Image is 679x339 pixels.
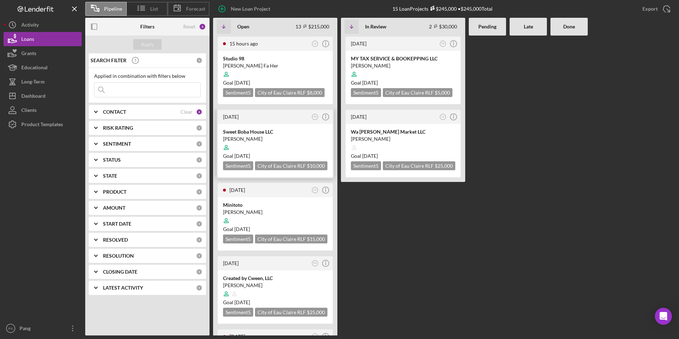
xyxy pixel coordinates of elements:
[223,62,327,69] div: [PERSON_NAME] Fa Her
[237,24,249,29] b: Open
[4,60,82,75] button: Educational
[4,321,82,335] button: PXPang [PERSON_NAME]
[217,109,334,178] a: [DATE]PXSweet Boba House LLC[PERSON_NAME]Goal [DATE]Sentiment5City of Eau Claire RLF $10,000
[314,42,317,45] text: LX
[150,6,158,12] span: List
[21,89,45,105] div: Dashboard
[103,157,121,163] b: STATUS
[196,157,202,163] div: 0
[217,36,334,105] a: 15 hours agoLXStudio 98[PERSON_NAME] Fa HerGoal [DATE]Sentiment5City of Eau Claire RLF $8,000
[223,114,239,120] time: 2025-09-05 02:42
[310,259,320,268] button: PX
[196,57,202,64] div: 0
[351,135,455,142] div: [PERSON_NAME]
[103,189,126,195] b: PRODUCT
[234,80,250,86] time: 10/05/2025
[196,125,202,131] div: 0
[310,185,320,195] button: LX
[255,88,325,97] div: City of Eau Claire RLF
[21,60,48,76] div: Educational
[196,221,202,227] div: 0
[223,226,250,232] span: Goal
[196,205,202,211] div: 0
[635,2,675,16] button: Export
[91,58,126,63] b: SEARCH FILTER
[4,103,82,117] button: Clients
[103,173,117,179] b: STATE
[196,173,202,179] div: 0
[310,112,320,122] button: PX
[229,187,245,193] time: 2025-09-03 22:55
[383,161,455,170] div: City of Eau Claire RLF
[196,269,202,275] div: 0
[103,285,143,291] b: LATEST ACTIVITY
[196,109,202,115] div: 6
[103,141,131,147] b: SENTIMENT
[351,80,378,86] span: Goal
[223,80,250,86] span: Goal
[4,89,82,103] button: Dashboard
[223,201,327,209] div: Minitoto
[223,135,327,142] div: [PERSON_NAME]
[223,55,327,62] div: Studio 98
[103,253,134,259] b: RESOLUTION
[196,237,202,243] div: 0
[351,114,366,120] time: 2025-07-30 15:42
[344,109,462,178] a: [DATE]LXWa [PERSON_NAME] Market LLC[PERSON_NAME]Goal [DATE]Sentiment5City of Eau Claire RLF $25,000
[314,189,317,191] text: LX
[223,128,327,135] div: Sweet Boba House LLC
[229,41,258,47] time: 2025-09-08 02:13
[199,23,206,30] div: 6
[223,209,327,216] div: [PERSON_NAME]
[223,235,253,243] div: Sentiment 5
[4,18,82,32] button: Activity
[435,163,453,169] span: $25,000
[314,115,317,118] text: PX
[9,327,13,330] text: PX
[234,226,250,232] time: 10/03/2025
[234,153,250,159] time: 09/06/2025
[295,23,329,29] div: 13 $215,000
[104,6,122,12] span: Pipeline
[441,115,445,118] text: LX
[383,88,452,97] div: City of Eau Claire RLF
[307,90,322,96] span: $8,000
[4,46,82,60] button: Grants
[140,24,154,29] b: Filters
[217,255,334,325] a: [DATE]PXCreated by Cween, LLC[PERSON_NAME]Goal [DATE]Sentiment5City of Eau Claire RLF $25,000
[223,260,239,266] time: 2025-09-03 22:25
[21,117,63,133] div: Product Templates
[478,24,496,29] b: Pending
[438,112,448,122] button: LX
[362,153,378,159] time: 08/29/2025
[21,32,34,48] div: Loans
[133,39,162,50] button: Apply
[223,282,327,289] div: [PERSON_NAME]
[223,161,253,170] div: Sentiment 5
[310,39,320,49] button: LX
[351,62,455,69] div: [PERSON_NAME]
[183,24,195,29] div: Reset
[94,73,201,79] div: Applied in combination with filters below
[223,275,327,282] div: Created by Cween, LLC
[103,237,128,243] b: RESOLVED
[103,221,131,227] b: START DATE
[21,18,39,34] div: Activity
[4,32,82,46] button: Loans
[217,182,334,252] a: [DATE]LXMinitoto[PERSON_NAME]Goal [DATE]Sentiment5City of Eau Claire RLF $15,000
[231,2,270,16] div: New Loan Project
[223,299,250,305] span: Goal
[4,75,82,89] button: Long-Term
[351,88,381,97] div: Sentiment 5
[141,39,154,50] div: Apply
[4,117,82,131] button: Product Templates
[234,299,250,305] time: 08/18/2025
[196,253,202,259] div: 0
[365,24,386,29] b: In Review
[524,24,533,29] b: Late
